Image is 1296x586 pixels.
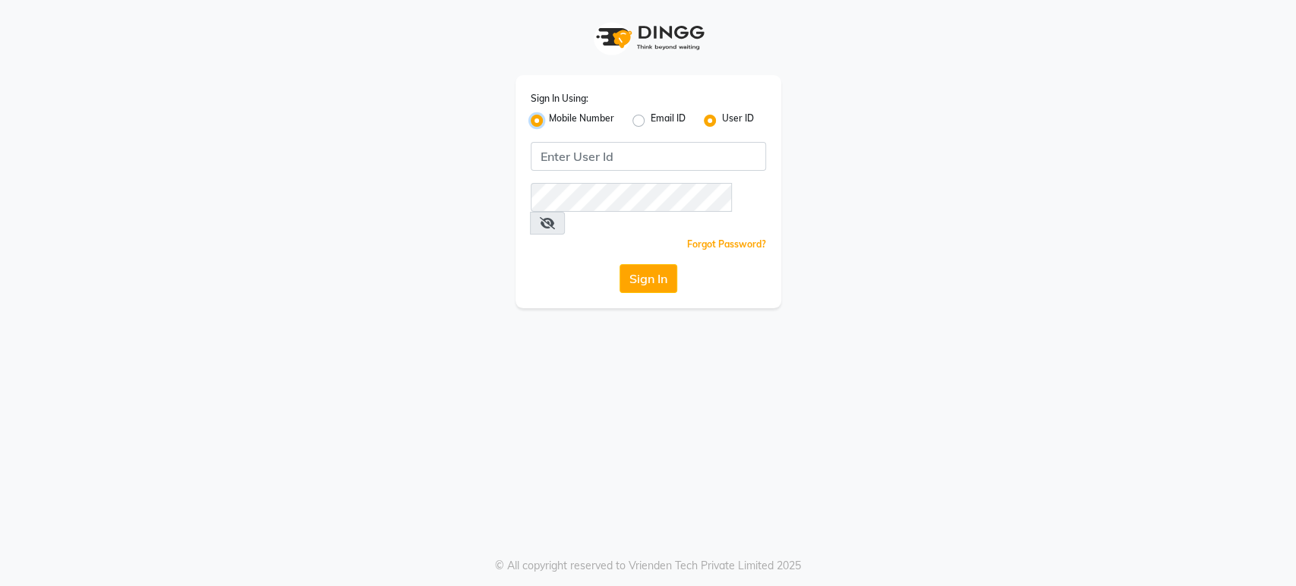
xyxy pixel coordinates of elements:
[531,92,588,106] label: Sign In Using:
[531,142,766,171] input: Username
[651,112,686,130] label: Email ID
[722,112,754,130] label: User ID
[687,238,766,250] a: Forgot Password?
[588,15,709,60] img: logo1.svg
[620,264,677,293] button: Sign In
[531,183,732,212] input: Username
[549,112,614,130] label: Mobile Number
